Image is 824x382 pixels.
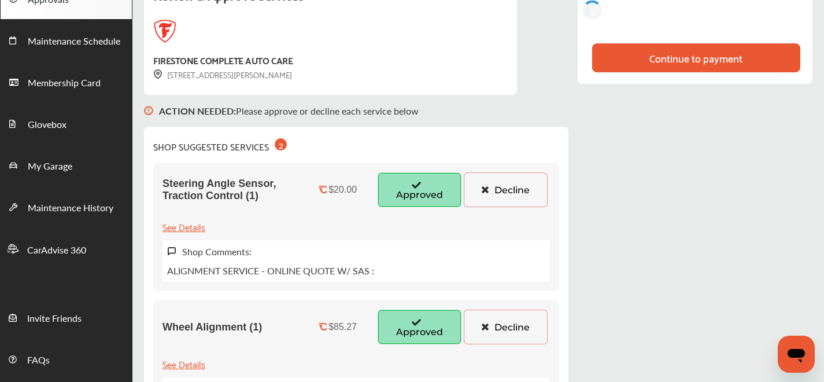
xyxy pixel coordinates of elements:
img: svg+xml;base64,PHN2ZyB3aWR0aD0iMTYiIGhlaWdodD0iMTciIHZpZXdCb3g9IjAgMCAxNiAxNyIgZmlsbD0ibm9uZSIgeG... [153,69,162,79]
div: [STREET_ADDRESS][PERSON_NAME] [153,68,292,81]
div: 2 [275,138,287,150]
img: logo-firestone.png [153,20,176,43]
span: Wheel Alignment (1) [162,321,262,333]
img: svg+xml;base64,PHN2ZyB3aWR0aD0iMTYiIGhlaWdodD0iMTciIHZpZXdCb3g9IjAgMCAxNiAxNyIgZmlsbD0ibm9uZSIgeG... [144,95,153,127]
span: My Garage [28,159,72,174]
label: Shop Comments: [182,245,252,258]
div: $85.27 [328,322,357,332]
span: Membership Card [28,76,101,91]
span: Maintenance History [28,201,113,216]
span: Glovebox [28,117,66,133]
button: Decline [464,310,548,344]
p: ALIGNMENT SERVICE - ONLINE QUOTE W/ SAS : [167,264,374,277]
a: My Garage [1,144,132,186]
button: Approved [378,172,461,207]
a: Maintenance History [1,186,132,227]
span: CarAdvise 360 [27,243,86,258]
img: svg+xml;base64,PHN2ZyB3aWR0aD0iMTYiIGhlaWdodD0iMTciIHZpZXdCb3g9IjAgMCAxNiAxNyIgZmlsbD0ibm9uZSIgeG... [167,247,176,256]
iframe: Button to launch messaging window [778,336,815,373]
button: Approved [378,310,461,344]
p: Please approve or decline each service below [159,104,419,117]
div: $20.00 [328,185,357,195]
div: FIRESTONE COMPLETE AUTO CARE [153,52,293,68]
div: See Details [162,219,205,234]
a: Membership Card [1,61,132,102]
a: Maintenance Schedule [1,19,132,61]
span: Invite Friends [27,311,82,326]
a: Glovebox [1,102,132,144]
span: Maintenance Schedule [28,34,120,49]
div: SHOP SUGGESTED SERVICES [153,136,287,154]
div: See Details [162,356,205,372]
span: FAQs [27,353,50,368]
span: Steering Angle Sensor, Traction Control (1) [162,178,298,202]
div: Continue to payment [649,52,742,64]
b: ACTION NEEDED : [159,104,236,117]
button: Decline [464,172,548,207]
